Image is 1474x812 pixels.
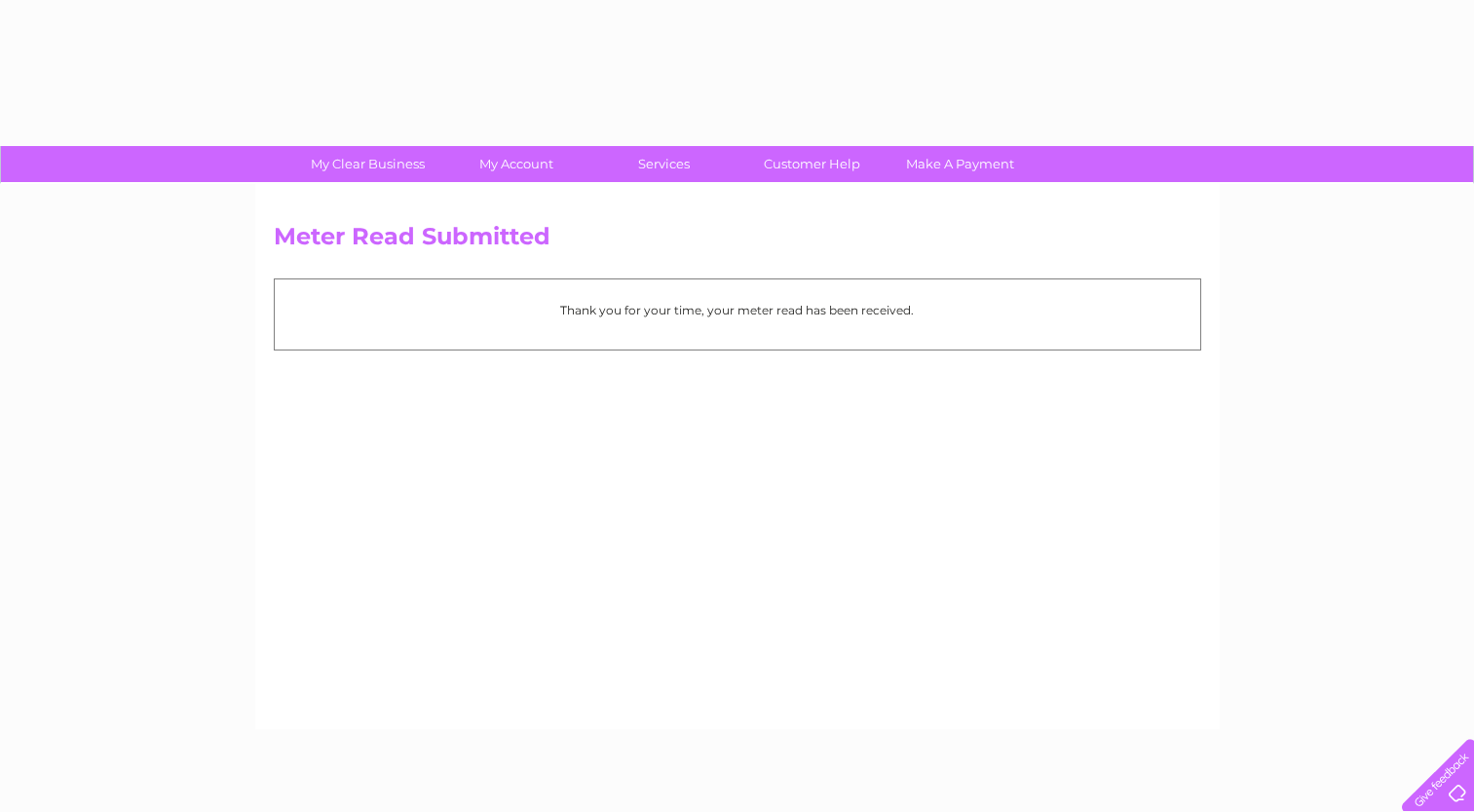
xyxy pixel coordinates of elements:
[584,146,744,182] a: Services
[287,146,448,182] a: My Clear Business
[284,301,1191,319] p: Thank you for your time, your meter read has been received.
[880,146,1040,182] a: Make A Payment
[732,146,892,182] a: Customer Help
[274,223,1201,260] h2: Meter Read Submitted
[435,146,596,182] a: My Account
